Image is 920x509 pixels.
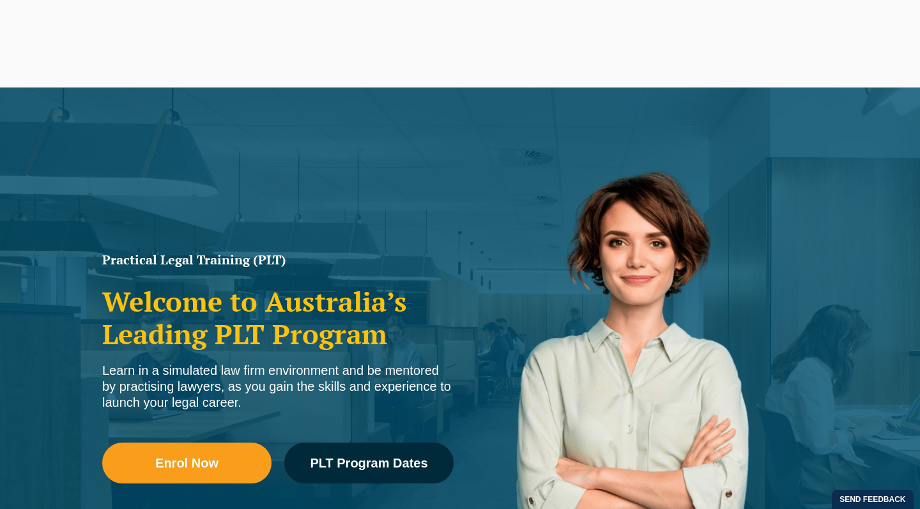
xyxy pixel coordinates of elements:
div: Learn in a simulated law firm environment and be mentored by practising lawyers, as you gain the ... [102,363,454,411]
span: PLT Program Dates [310,457,427,469]
h1: Practical Legal Training (PLT) [102,254,454,266]
a: Enrol Now [102,443,272,483]
a: PLT Program Dates [284,443,454,483]
span: Enrol Now [155,457,218,469]
h2: Welcome to Australia’s Leading PLT Program [102,285,454,350]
